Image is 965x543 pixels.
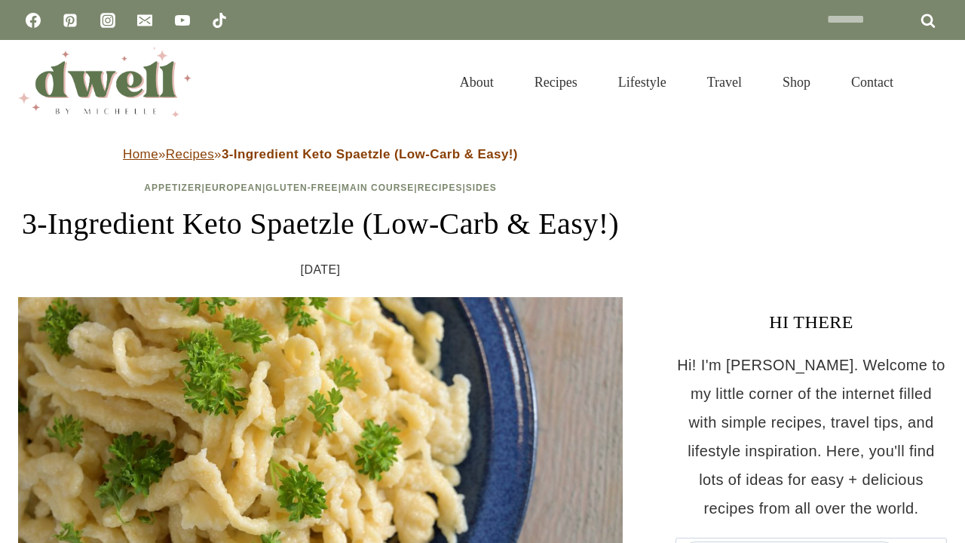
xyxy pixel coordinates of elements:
h3: HI THERE [675,308,947,336]
button: View Search Form [921,69,947,95]
a: Home [123,147,158,161]
a: Email [130,5,160,35]
nav: Primary Navigation [440,56,914,109]
a: Main Course [342,183,414,193]
h1: 3-Ingredient Keto Spaetzle (Low-Carb & Easy!) [18,201,623,247]
a: Sides [466,183,497,193]
a: About [440,56,514,109]
strong: 3-Ingredient Keto Spaetzle (Low-Carb & Easy!) [222,147,518,161]
a: Travel [687,56,762,109]
span: | | | | | [144,183,497,193]
time: [DATE] [301,259,341,281]
a: Shop [762,56,831,109]
a: Pinterest [55,5,85,35]
a: Lifestyle [598,56,687,109]
a: European [205,183,262,193]
a: Instagram [93,5,123,35]
a: Facebook [18,5,48,35]
a: Appetizer [144,183,201,193]
span: » » [123,147,518,161]
a: Contact [831,56,914,109]
a: TikTok [204,5,234,35]
p: Hi! I'm [PERSON_NAME]. Welcome to my little corner of the internet filled with simple recipes, tr... [675,351,947,523]
a: Recipes [514,56,598,109]
img: DWELL by michelle [18,48,191,117]
a: Recipes [166,147,214,161]
a: Gluten-Free [265,183,338,193]
a: YouTube [167,5,198,35]
a: Recipes [418,183,463,193]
